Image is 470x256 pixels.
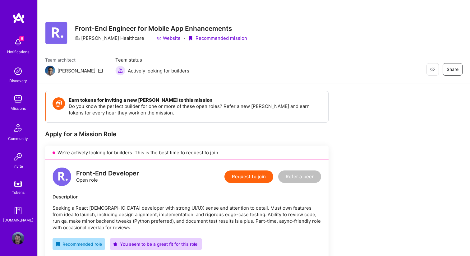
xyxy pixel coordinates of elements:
[45,66,55,76] img: Team Architect
[13,163,23,170] div: Invite
[10,232,26,244] a: User Avatar
[113,242,118,246] i: icon PurpleStar
[75,35,144,41] div: [PERSON_NAME] Healthcare
[157,35,181,41] a: Website
[188,35,247,41] div: Recommended mission
[56,242,60,246] i: icon RecommendedBadge
[278,170,321,183] button: Refer a peer
[3,217,33,223] div: [DOMAIN_NAME]
[56,241,102,247] div: Recommended role
[53,97,65,110] img: Token icon
[188,36,193,41] i: icon PurpleRibbon
[7,49,29,55] div: Notifications
[12,93,24,105] img: teamwork
[12,151,24,163] img: Invite
[447,66,458,72] span: Share
[224,170,273,183] button: Request to join
[9,77,27,84] div: Discovery
[184,35,185,41] div: ·
[11,105,26,112] div: Missions
[12,232,24,244] img: User Avatar
[19,36,24,41] span: 6
[128,67,189,74] span: Actively looking for builders
[76,170,139,183] div: Open role
[12,36,24,49] img: bell
[69,97,322,103] h4: Earn tokens for inviting a new [PERSON_NAME] to this mission
[11,120,25,135] img: Community
[45,146,329,160] div: We’re actively looking for builders. This is the best time to request to join.
[443,63,463,76] button: Share
[12,12,25,24] img: logo
[12,189,25,196] div: Tokens
[12,65,24,77] img: discovery
[115,57,189,63] span: Team status
[75,36,80,41] i: icon CompanyGray
[58,67,95,74] div: [PERSON_NAME]
[45,57,103,63] span: Team architect
[45,22,67,44] img: Company Logo
[14,181,22,187] img: tokens
[75,25,247,32] h3: Front-End Engineer for Mobile App Enhancements
[53,167,71,186] img: logo
[98,68,103,73] i: icon Mail
[115,66,125,76] img: Actively looking for builders
[76,170,139,177] div: Front-End Developer
[53,205,321,231] p: Seeking a React [DEMOGRAPHIC_DATA] developer with strong UI/UX sense and attention to detail. Mus...
[113,241,199,247] div: You seem to be a great fit for this role!
[8,135,28,142] div: Community
[430,67,435,72] i: icon EyeClosed
[45,130,329,138] div: Apply for a Mission Role
[12,204,24,217] img: guide book
[69,103,322,116] p: Do you know the perfect builder for one or more of these open roles? Refer a new [PERSON_NAME] an...
[53,193,321,200] div: Description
